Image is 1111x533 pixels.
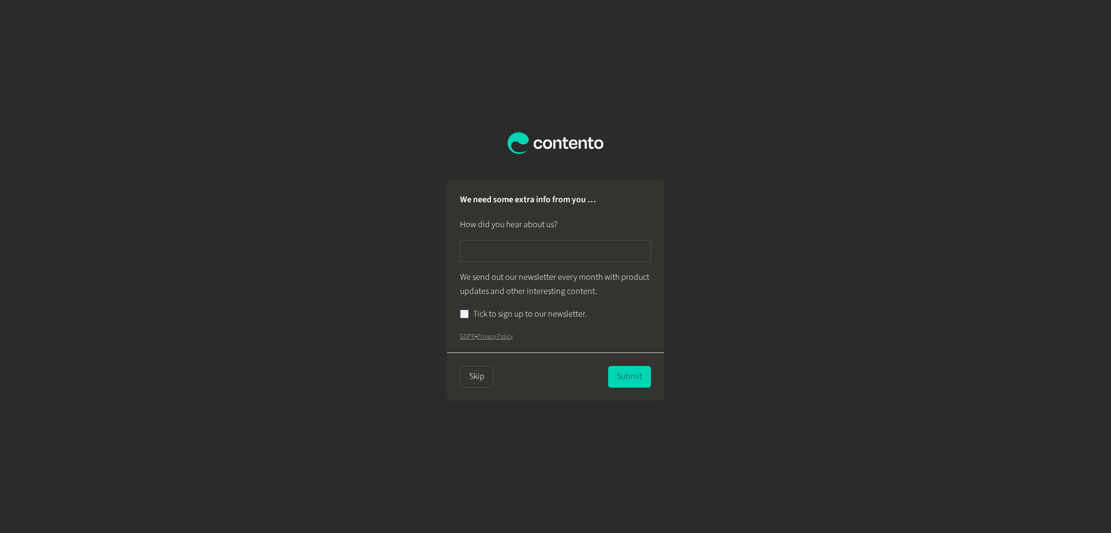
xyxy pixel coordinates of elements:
[460,330,651,344] p: •
[460,271,651,298] p: We send out our newsletter every month with product updates and other interesting content.
[460,194,596,206] strong: We need some extra info from you …
[460,332,475,341] a: GDPR
[460,366,494,388] button: Skip
[608,366,651,388] button: Submit
[477,332,513,341] a: Privacy Policy
[460,218,557,232] label: How did you hear about us?
[473,307,587,322] label: Tick to sign up to our newsletter.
